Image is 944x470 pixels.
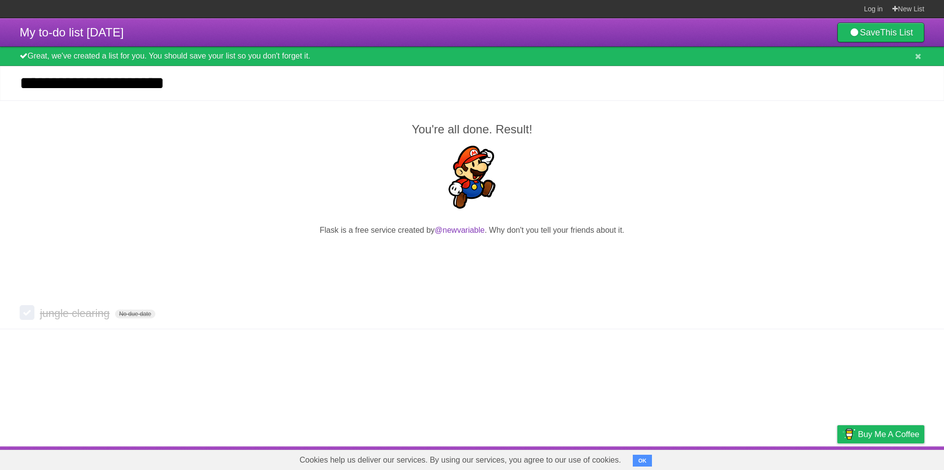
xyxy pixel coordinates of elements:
[115,310,155,318] span: No due date
[435,226,485,234] a: @newvariable
[454,249,490,262] iframe: X Post Button
[290,450,631,470] span: Cookies help us deliver our services. By using our services, you agree to our use of cookies.
[20,26,124,39] span: My to-do list [DATE]
[842,426,855,442] img: Buy me a coffee
[20,224,924,236] p: Flask is a free service created by . Why don't you tell your friends about it.
[837,425,924,443] a: Buy me a coffee
[20,305,34,320] label: Done
[880,28,913,37] b: This List
[633,455,652,467] button: OK
[739,449,779,468] a: Developers
[791,449,813,468] a: Terms
[837,23,924,42] a: SaveThis List
[20,121,924,138] h2: You're all done. Result!
[40,307,112,319] span: jungle clearing
[858,426,919,443] span: Buy me a coffee
[862,449,924,468] a: Suggest a feature
[707,449,727,468] a: About
[825,449,850,468] a: Privacy
[441,146,503,209] img: Super Mario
